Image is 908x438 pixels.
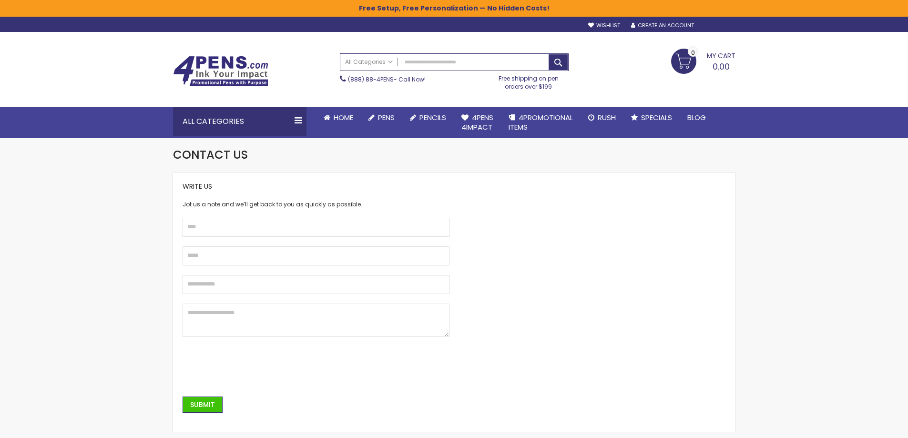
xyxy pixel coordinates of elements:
a: 4PROMOTIONALITEMS [501,107,581,138]
a: (888) 88-4PENS [348,75,394,83]
div: Free shipping on pen orders over $199 [489,71,569,90]
a: Create an Account [631,22,694,29]
span: All Categories [345,58,393,66]
div: Sign In [704,22,735,30]
img: 4Pens Custom Pens and Promotional Products [173,56,268,86]
button: Submit [183,397,223,413]
a: Pencils [402,107,454,128]
span: Submit [190,400,215,409]
div: Jot us a note and we’ll get back to you as quickly as possible. [183,201,449,208]
span: Pencils [419,112,446,122]
a: Blog [680,107,714,128]
a: 4Pens4impact [454,107,501,138]
span: Blog [687,112,706,122]
span: 0 [691,48,695,57]
span: 0.00 [713,61,730,72]
div: All Categories [173,107,306,136]
span: Specials [641,112,672,122]
a: Wishlist [588,22,620,29]
span: 4Pens 4impact [461,112,493,132]
a: 0.00 0 [671,49,735,72]
a: Specials [623,107,680,128]
a: Pens [361,107,402,128]
span: Home [334,112,353,122]
span: Rush [598,112,616,122]
a: All Categories [340,54,398,70]
span: Contact Us [173,147,248,163]
span: Write Us [183,182,212,191]
a: Rush [581,107,623,128]
span: 4PROMOTIONAL ITEMS [509,112,573,132]
a: Home [316,107,361,128]
span: - Call Now! [348,75,426,83]
span: Pens [378,112,395,122]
